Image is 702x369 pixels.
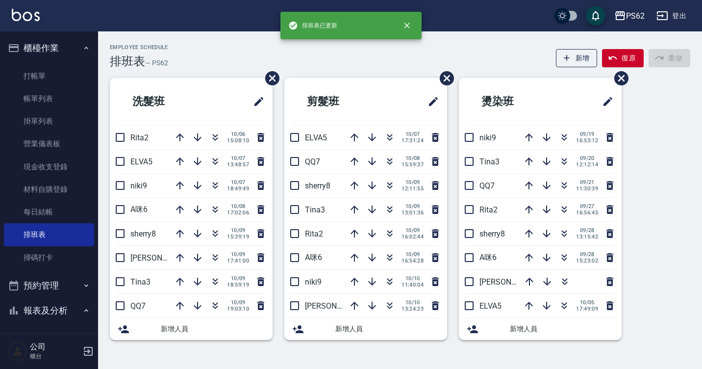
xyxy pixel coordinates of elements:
[4,156,94,178] a: 現金收支登錄
[401,282,424,288] span: 11:40:04
[586,6,605,26] button: save
[479,133,496,142] span: niki9
[130,157,152,166] span: ELVA5
[30,342,80,352] h5: 公司
[401,185,424,192] span: 12:11:55
[110,54,145,68] h3: 排班表
[161,324,265,334] span: 新增人員
[4,132,94,155] a: 營業儀表板
[130,181,147,190] span: niki9
[30,352,80,361] p: 櫃台
[576,137,598,144] span: 16:53:12
[4,87,94,110] a: 帳單列表
[227,251,249,258] span: 10/09
[4,35,94,61] button: 櫃檯作業
[401,210,424,216] span: 13:01:36
[479,205,498,214] span: Rita2
[227,179,249,185] span: 10/07
[479,253,497,262] span: A咪6
[227,131,249,137] span: 10/06
[602,49,644,67] button: 復原
[510,324,614,334] span: 新增人員
[607,64,630,93] span: 刪除班表
[305,253,322,262] span: A咪6
[227,227,249,234] span: 10/09
[576,227,598,234] span: 09/28
[130,133,149,142] span: Rita2
[227,299,249,306] span: 10/09
[258,64,281,93] span: 刪除班表
[422,90,439,113] span: 修改班表的標題
[227,282,249,288] span: 18:59:19
[610,6,649,26] button: PS62
[479,157,500,166] span: Tina3
[227,161,249,168] span: 13:48:57
[288,21,337,30] span: 排班表已更新
[8,342,27,361] img: Person
[467,84,562,119] h2: 燙染班
[4,178,94,201] a: 材料自購登錄
[305,301,373,311] span: [PERSON_NAME]26
[432,64,455,93] span: 刪除班表
[576,210,598,216] span: 16:56:45
[479,181,495,190] span: QQ7
[4,298,94,323] button: 報表及分析
[596,90,614,113] span: 修改班表的標題
[110,44,168,51] h2: Employee Schedule
[576,258,598,264] span: 15:23:02
[401,131,424,137] span: 10/07
[401,306,424,312] span: 13:24:23
[576,251,598,258] span: 09/28
[556,49,598,67] button: 新增
[110,318,273,340] div: 新增人員
[130,253,198,263] span: [PERSON_NAME]26
[401,137,424,144] span: 17:31:24
[401,161,424,168] span: 15:59:37
[227,234,249,240] span: 15:39:19
[576,203,598,210] span: 09/27
[4,327,94,350] a: 報表目錄
[576,131,598,137] span: 09/19
[626,10,645,22] div: PS62
[118,84,213,119] h2: 洗髮班
[4,201,94,223] a: 每日結帳
[576,155,598,161] span: 09/20
[247,90,265,113] span: 修改班表的標題
[4,246,94,269] a: 掃碼打卡
[284,318,447,340] div: 新增人員
[12,9,40,21] img: Logo
[227,306,249,312] span: 19:03:10
[459,318,622,340] div: 新增人員
[576,179,598,185] span: 09/21
[401,179,424,185] span: 10/09
[4,65,94,87] a: 打帳單
[227,203,249,210] span: 10/08
[401,275,424,282] span: 10/10
[4,273,94,298] button: 預約管理
[227,137,249,144] span: 15:08:10
[576,299,598,306] span: 10/05
[576,234,598,240] span: 13:15:42
[576,161,598,168] span: 12:12:14
[130,205,148,214] span: A咪6
[401,251,424,258] span: 10/09
[130,301,146,311] span: QQ7
[401,203,424,210] span: 10/09
[479,277,547,287] span: [PERSON_NAME]26
[130,229,156,238] span: sherry8
[401,155,424,161] span: 10/08
[305,181,330,190] span: sherry8
[305,277,322,287] span: niki9
[305,133,327,142] span: ELVA5
[305,157,320,166] span: QQ7
[652,7,690,25] button: 登出
[227,275,249,282] span: 10/09
[401,234,424,240] span: 16:02:44
[401,258,424,264] span: 16:54:28
[227,155,249,161] span: 10/07
[305,229,323,238] span: Rita2
[305,205,325,214] span: Tina3
[227,258,249,264] span: 17:41:00
[401,299,424,306] span: 10/10
[479,301,501,311] span: ELVA5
